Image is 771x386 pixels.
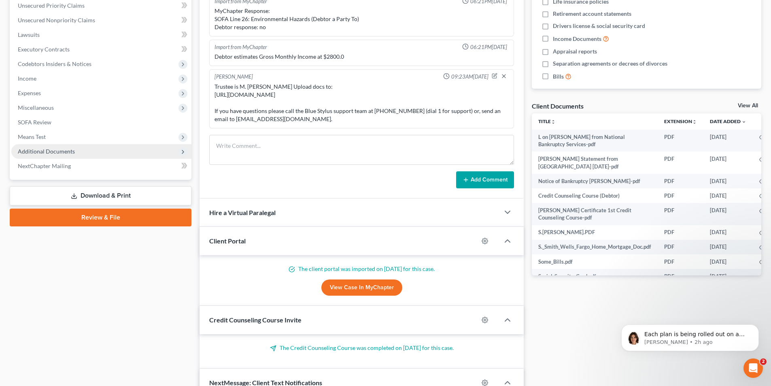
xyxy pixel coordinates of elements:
[18,2,85,9] span: Unsecured Priority Claims
[703,130,753,152] td: [DATE]
[553,10,631,18] span: Retirement account statements
[703,269,753,284] td: [DATE]
[532,151,658,174] td: [PERSON_NAME] Statement from [GEOGRAPHIC_DATA] [DATE]-pdf
[658,240,703,254] td: PDF
[18,148,75,155] span: Additional Documents
[18,31,40,38] span: Lawsuits
[11,159,191,173] a: NextChapter Mailing
[658,151,703,174] td: PDF
[532,174,658,188] td: Notice of Bankruptcy [PERSON_NAME]-pdf
[532,188,658,203] td: Credit Counseling Course (Debtor)
[703,174,753,188] td: [DATE]
[532,254,658,269] td: Some_Bills.pdf
[658,225,703,240] td: PDF
[18,60,91,67] span: Codebtors Insiders & Notices
[215,83,509,123] div: Trustee is M. [PERSON_NAME] Upload docs to: [URL][DOMAIN_NAME] If you have questions please call ...
[18,162,71,169] span: NextChapter Mailing
[703,225,753,240] td: [DATE]
[553,35,601,43] span: Income Documents
[760,358,767,365] span: 2
[532,269,658,284] td: Social_Security_Card.pdf
[11,42,191,57] a: Executory Contracts
[532,102,584,110] div: Client Documents
[532,203,658,225] td: [PERSON_NAME] Certificate 1st Credit Counseling Course-pdf
[11,13,191,28] a: Unsecured Nonpriority Claims
[553,60,667,68] span: Separation agreements or decrees of divorces
[551,119,556,124] i: unfold_more
[215,7,509,31] div: MyChapter Response: SOFA Line 26: Environmental Hazards (Debtor a Party To) Debtor response: no
[470,43,507,51] span: 06:21PM[DATE]
[209,344,514,352] p: The Credit Counseling Course was completed on [DATE] for this case.
[209,209,276,216] span: Hire a Virtual Paralegal
[11,115,191,130] a: SOFA Review
[703,240,753,254] td: [DATE]
[743,358,763,378] iframe: Intercom live chat
[18,75,36,82] span: Income
[532,225,658,240] td: S.[PERSON_NAME].PDF
[18,133,46,140] span: Means Test
[451,73,489,81] span: 09:23AM[DATE]
[538,118,556,124] a: Titleunfold_more
[18,90,41,96] span: Expenses
[609,307,771,364] iframe: Intercom notifications message
[658,188,703,203] td: PDF
[703,188,753,203] td: [DATE]
[18,104,54,111] span: Miscellaneous
[710,118,746,124] a: Date Added expand_more
[18,46,70,53] span: Executory Contracts
[209,316,302,324] span: Credit Counseling Course Invite
[738,103,758,109] a: View All
[553,73,564,81] span: Bills
[658,174,703,188] td: PDF
[553,47,597,55] span: Appraisal reports
[532,130,658,152] td: L on [PERSON_NAME] from National Bankruptcy Services-pdf
[553,22,645,30] span: Drivers license & social security card
[215,73,253,81] div: [PERSON_NAME]
[692,119,697,124] i: unfold_more
[658,130,703,152] td: PDF
[10,186,191,205] a: Download & Print
[209,237,246,245] span: Client Portal
[209,265,514,273] p: The client portal was imported on [DATE] for this case.
[215,53,509,61] div: Debtor estimates Gross Monthly Income at $2800.0
[741,119,746,124] i: expand_more
[703,203,753,225] td: [DATE]
[658,269,703,284] td: PDF
[703,254,753,269] td: [DATE]
[703,151,753,174] td: [DATE]
[658,203,703,225] td: PDF
[321,279,402,296] a: View Case in MyChapter
[456,171,514,188] button: Add Comment
[532,240,658,254] td: S._Smith_Wells_Fargo_Home_Mortgage_Doc.pdf
[658,254,703,269] td: PDF
[18,17,95,23] span: Unsecured Nonpriority Claims
[10,209,191,226] a: Review & File
[215,43,267,51] div: Import from MyChapter
[11,28,191,42] a: Lawsuits
[664,118,697,124] a: Extensionunfold_more
[18,119,51,126] span: SOFA Review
